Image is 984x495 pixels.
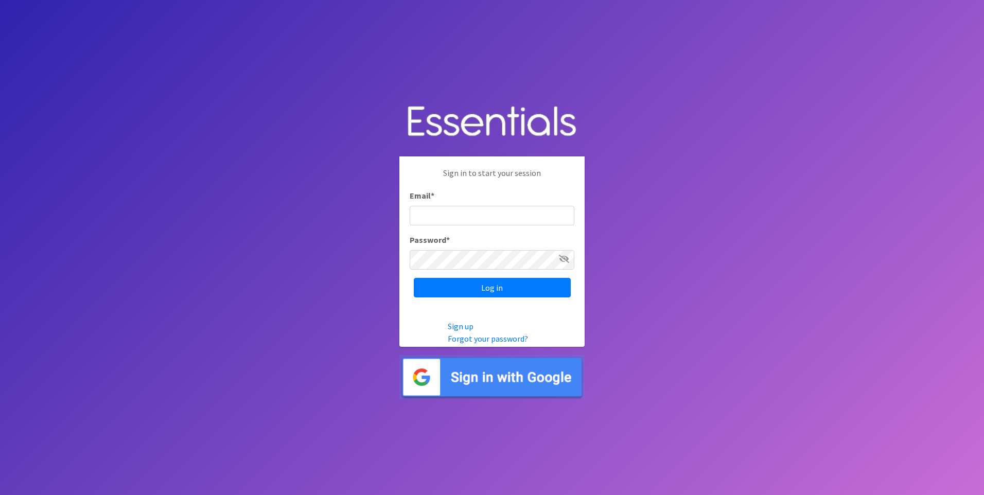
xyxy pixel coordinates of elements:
[399,355,585,400] img: Sign in with Google
[399,96,585,149] img: Human Essentials
[446,235,450,245] abbr: required
[410,167,574,189] p: Sign in to start your session
[431,190,434,201] abbr: required
[448,333,528,344] a: Forgot your password?
[414,278,571,297] input: Log in
[410,234,450,246] label: Password
[448,321,473,331] a: Sign up
[410,189,434,202] label: Email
